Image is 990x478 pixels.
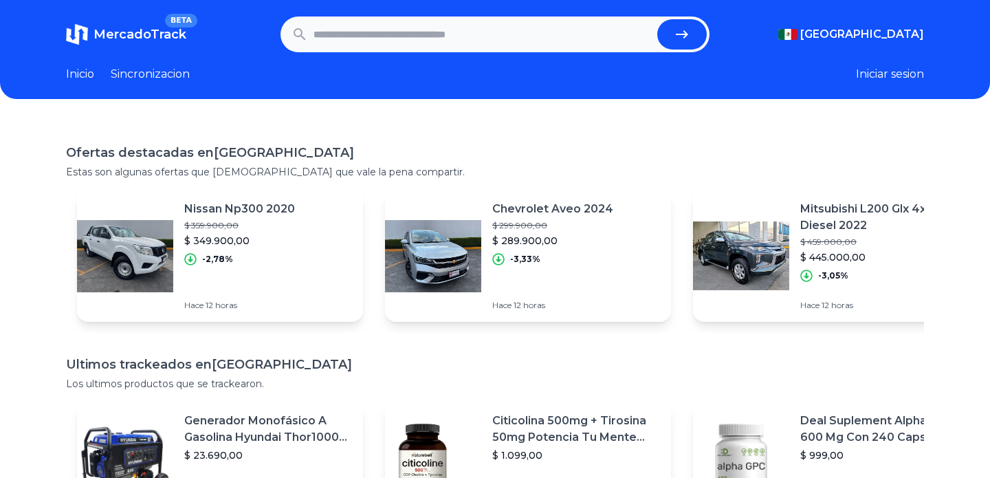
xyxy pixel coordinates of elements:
p: Estas son algunas ofertas que [DEMOGRAPHIC_DATA] que vale la pena compartir. [66,165,924,179]
button: [GEOGRAPHIC_DATA] [778,26,924,43]
span: MercadoTrack [93,27,186,42]
img: Featured image [693,208,789,304]
h1: Ofertas destacadas en [GEOGRAPHIC_DATA] [66,143,924,162]
img: MercadoTrack [66,23,88,45]
p: -3,05% [818,270,848,281]
p: Citicolina 500mg + Tirosina 50mg Potencia Tu Mente (120caps) Sabor Sin Sabor [492,413,660,446]
button: Iniciar sesion [856,66,924,83]
p: Hace 12 horas [800,300,968,311]
span: [GEOGRAPHIC_DATA] [800,26,924,43]
a: Featured imageChevrolet Aveo 2024$ 299.900,00$ 289.900,00-3,33%Hace 12 horas [385,190,671,322]
p: Chevrolet Aveo 2024 [492,201,613,217]
p: -3,33% [510,254,540,265]
p: Deal Suplement Alpha Gpc 600 Mg Con 240 Caps. Salud Cerebral Sabor S/n [800,413,968,446]
p: $ 23.690,00 [184,448,352,462]
a: Sincronizacion [111,66,190,83]
a: MercadoTrackBETA [66,23,186,45]
p: $ 289.900,00 [492,234,613,248]
p: $ 999,00 [800,448,968,462]
p: Hace 12 horas [184,300,295,311]
p: Generador Monofásico A Gasolina Hyundai Thor10000 P 11.5 Kw [184,413,352,446]
p: $ 349.900,00 [184,234,295,248]
p: $ 1.099,00 [492,448,660,462]
p: $ 299.900,00 [492,220,613,231]
span: BETA [165,14,197,28]
h1: Ultimos trackeados en [GEOGRAPHIC_DATA] [66,355,924,374]
a: Featured imageNissan Np300 2020$ 359.900,00$ 349.900,00-2,78%Hace 12 horas [77,190,363,322]
p: Los ultimos productos que se trackearon. [66,377,924,391]
a: Inicio [66,66,94,83]
p: Hace 12 horas [492,300,613,311]
p: $ 359.900,00 [184,220,295,231]
p: -2,78% [202,254,233,265]
img: Mexico [778,29,797,40]
p: Nissan Np300 2020 [184,201,295,217]
a: Featured imageMitsubishi L200 Glx 4x4 Diesel 2022$ 459.000,00$ 445.000,00-3,05%Hace 12 horas [693,190,979,322]
p: $ 445.000,00 [800,250,968,264]
img: Featured image [77,208,173,304]
p: $ 459.000,00 [800,237,968,248]
img: Featured image [385,208,481,304]
p: Mitsubishi L200 Glx 4x4 Diesel 2022 [800,201,968,234]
